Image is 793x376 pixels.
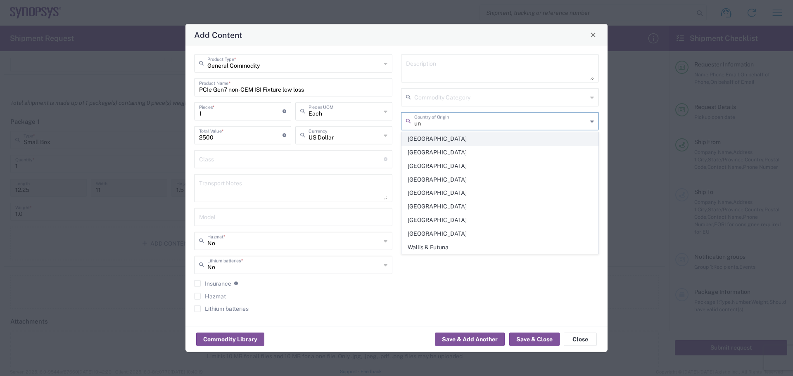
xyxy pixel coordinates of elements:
button: Save & Add Another [435,333,505,346]
span: [GEOGRAPHIC_DATA] [402,214,598,227]
span: [GEOGRAPHIC_DATA] [402,200,598,213]
span: [GEOGRAPHIC_DATA] [402,160,598,173]
span: [GEOGRAPHIC_DATA] [402,146,598,159]
span: [GEOGRAPHIC_DATA] [402,227,598,240]
label: Hazmat [194,293,226,299]
span: Wallis & Futuna [402,241,598,254]
span: [GEOGRAPHIC_DATA] [402,132,598,145]
button: Commodity Library [196,333,264,346]
span: [GEOGRAPHIC_DATA] [402,173,598,186]
label: Insurance [194,280,231,286]
button: Close [564,333,597,346]
h4: Add Content [194,29,242,41]
button: Save & Close [509,333,560,346]
span: [GEOGRAPHIC_DATA] [402,187,598,199]
label: Lithium batteries [194,305,249,312]
button: Close [587,29,599,40]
